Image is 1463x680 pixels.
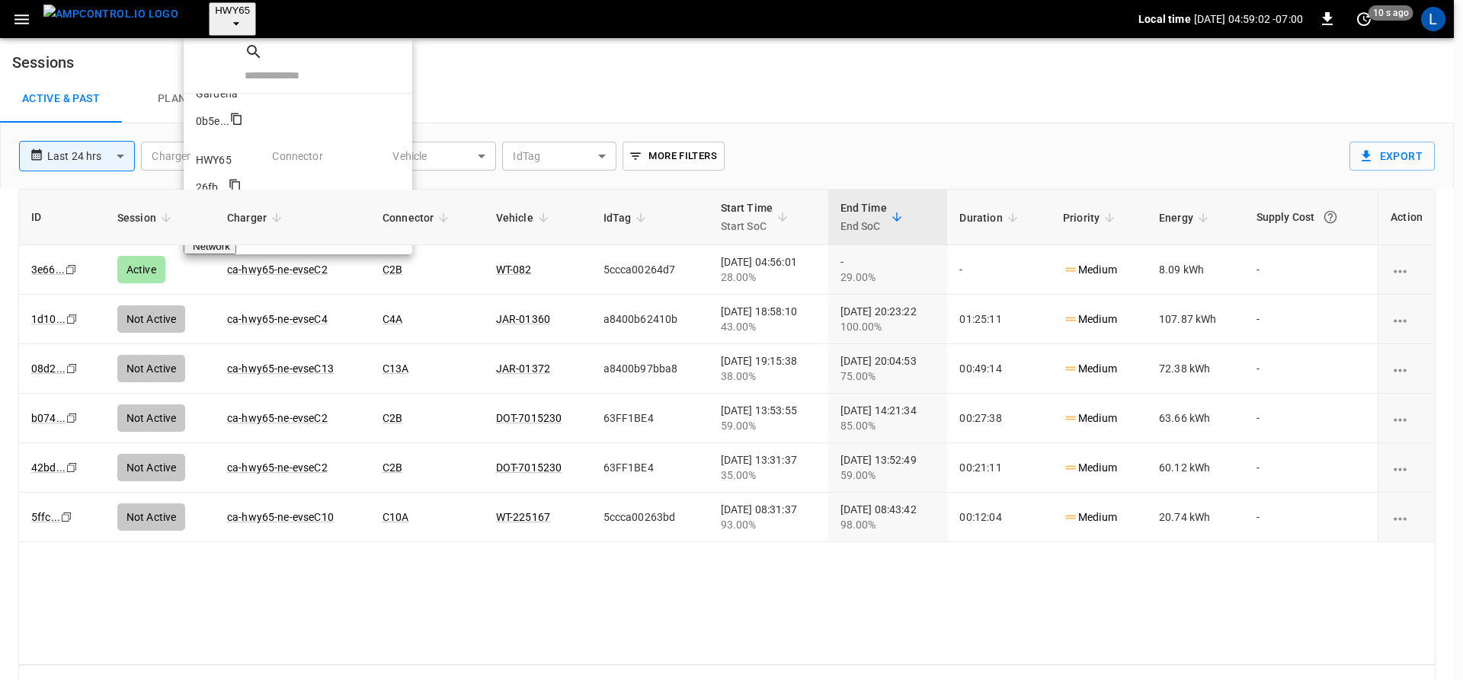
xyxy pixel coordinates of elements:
[721,369,816,384] div: 38.00%
[59,509,75,525] div: copy
[947,295,1051,344] td: 01:25:11
[1159,209,1213,227] span: Energy
[721,254,816,285] div: [DATE] 04:56:01
[947,443,1051,493] td: 00:21:11
[721,319,816,334] div: 43.00%
[840,353,936,384] div: [DATE] 20:04:53
[383,511,409,523] a: C10A
[31,313,66,325] a: 1d10...
[383,263,402,276] a: C2B
[1063,262,1117,278] p: Medium
[947,344,1051,394] td: 00:49:14
[947,493,1051,542] td: 00:12:04
[840,452,936,483] div: [DATE] 13:52:49
[1194,11,1303,27] p: [DATE] 04:59:02 -07:00
[1378,190,1435,245] th: Action
[1391,262,1423,277] div: charging session options
[196,113,229,129] div: 0b5e ...
[721,353,816,384] div: [DATE] 19:15:38
[117,209,176,227] span: Session
[1147,394,1244,443] td: 63.66 kWh
[31,511,60,523] a: 5ffc...
[117,404,186,432] div: Not Active
[840,418,936,433] div: 85.00%
[65,459,80,476] div: copy
[227,362,334,375] a: ca-hwy65-ne-evseC13
[721,403,816,433] div: [DATE] 13:53:55
[1147,443,1244,493] td: 60.12 kWh
[721,517,816,532] div: 93.00%
[1349,142,1435,171] button: Export
[959,209,1022,227] span: Duration
[122,75,244,123] a: Planned
[840,217,887,235] p: End SoC
[47,142,135,171] div: Last 24 hrs
[31,362,66,375] a: 08d2...
[1147,344,1244,394] td: 72.38 kWh
[1063,410,1117,426] p: Medium
[1244,493,1378,542] td: -
[840,468,936,483] div: 59.00%
[1421,7,1445,31] div: profile-icon
[117,503,186,531] div: Not Active
[117,305,186,333] div: Not Active
[1369,5,1413,21] span: 10 s ago
[840,304,936,334] div: [DATE] 20:23:22
[383,313,402,325] a: C4A
[1147,295,1244,344] td: 107.87 kWh
[603,209,651,227] span: IdTag
[65,311,80,327] div: copy
[227,263,328,276] a: ca-hwy65-ne-evseC2
[19,190,105,245] th: ID
[227,313,328,325] a: ca-hwy65-ne-evseC4
[1244,245,1378,295] td: -
[840,403,936,433] div: [DATE] 14:21:34
[496,461,562,474] a: DOT-7015230
[383,461,402,474] a: C2B
[721,199,773,235] div: Start Time
[196,152,400,168] p: HWY65
[227,412,328,424] a: ca-hwy65-ne-evseC2
[383,412,402,424] a: C2B
[65,360,80,377] div: copy
[1063,509,1117,525] p: Medium
[43,5,178,24] img: ampcontrol.io logo
[383,209,453,227] span: Connector
[1063,460,1117,476] p: Medium
[196,180,228,195] div: 26fb ...
[721,418,816,433] div: 59.00%
[947,245,1051,295] td: -
[840,319,936,334] div: 100.00%
[19,190,1435,542] table: sessions table
[591,295,709,344] td: a8400b62410b
[721,502,816,532] div: [DATE] 08:31:37
[496,313,550,325] a: JAR-01360
[1244,295,1378,344] td: -
[1244,394,1378,443] td: -
[591,394,709,443] td: 63FF1BE4
[31,412,66,424] a: b074...
[117,256,165,283] div: Active
[1391,361,1423,376] div: charging session options
[721,452,816,483] div: [DATE] 13:31:37
[1147,245,1244,295] td: 8.09 kWh
[591,493,709,542] td: 5ccca00263bd
[591,245,709,295] td: 5ccca00264d7
[1244,443,1378,493] td: -
[1391,410,1423,426] div: charging session options
[1138,11,1191,27] p: Local time
[184,238,236,254] button: Network
[496,511,550,523] a: WT-225167
[1257,203,1366,231] div: Supply Cost
[721,468,816,483] div: 35.00%
[623,142,724,171] button: More Filters
[721,217,773,235] p: Start SoC
[31,263,65,276] a: 3e66...
[227,209,287,227] span: Charger
[721,270,816,285] div: 28.00%
[65,410,80,426] div: copy
[227,511,334,523] a: ca-hwy65-ne-evseC10
[228,178,242,196] div: copy
[840,517,936,532] div: 98.00%
[31,461,66,474] a: 42bd...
